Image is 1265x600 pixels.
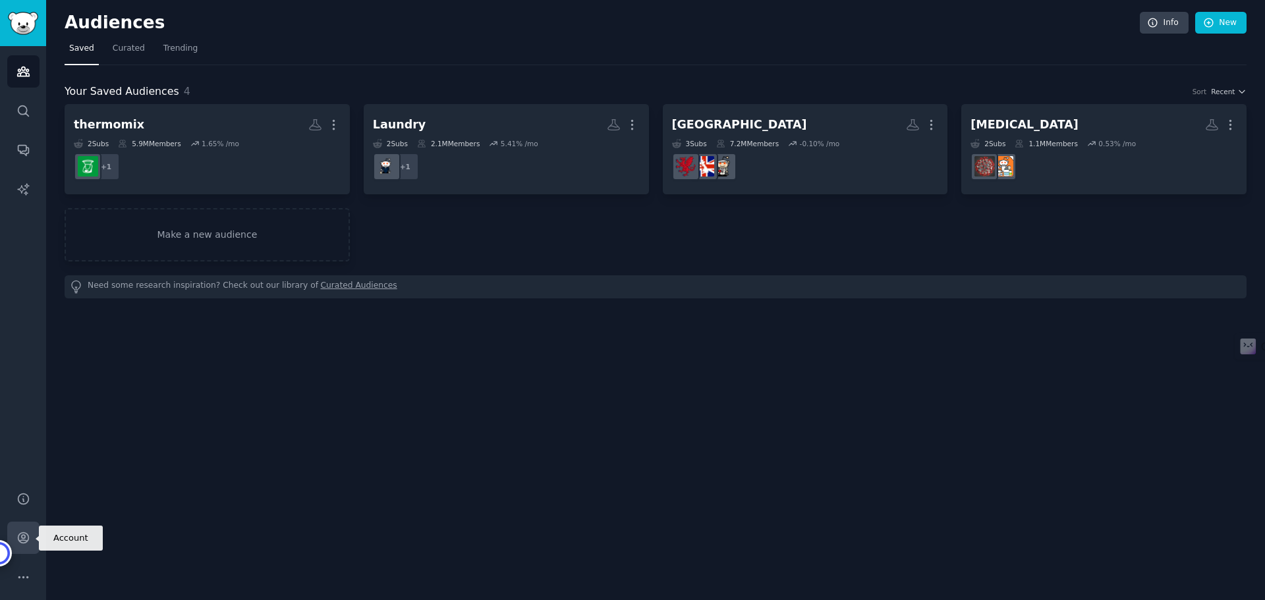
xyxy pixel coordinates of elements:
[672,139,707,148] div: 3 Sub s
[970,117,1079,133] div: [MEDICAL_DATA]
[373,139,408,148] div: 2 Sub s
[712,156,733,177] img: Cricket
[694,156,714,177] img: unitedkingdom
[501,139,538,148] div: 5.41 % /mo
[65,208,350,261] a: Make a new audience
[78,156,98,177] img: thermomix
[961,104,1247,194] a: [MEDICAL_DATA]2Subs1.1MMembers0.53% /moSupplementsCOVID19
[113,43,145,55] span: Curated
[1211,87,1247,96] button: Recent
[672,117,807,133] div: [GEOGRAPHIC_DATA]
[364,104,649,194] a: Laundry2Subs2.1MMembers5.41% /mo+1CleaningTips
[202,139,239,148] div: 1.65 % /mo
[184,85,190,97] span: 4
[65,13,1140,34] h2: Audiences
[373,117,426,133] div: Laundry
[417,139,480,148] div: 2.1M Members
[1211,87,1235,96] span: Recent
[391,153,419,180] div: + 1
[716,139,779,148] div: 7.2M Members
[663,104,948,194] a: [GEOGRAPHIC_DATA]3Subs7.2MMembers-0.10% /moCricketunitedkingdomSomerset
[1195,12,1247,34] a: New
[65,104,350,194] a: thermomix2Subs5.9MMembers1.65% /mo+1thermomix
[675,156,696,177] img: Somerset
[163,43,198,55] span: Trending
[65,38,99,65] a: Saved
[159,38,202,65] a: Trending
[974,156,995,177] img: COVID19
[1193,87,1207,96] div: Sort
[1140,12,1189,34] a: Info
[118,139,181,148] div: 5.9M Members
[74,139,109,148] div: 2 Sub s
[321,280,397,294] a: Curated Audiences
[1015,139,1077,148] div: 1.1M Members
[970,139,1005,148] div: 2 Sub s
[1098,139,1136,148] div: 0.53 % /mo
[92,153,120,180] div: + 1
[108,38,150,65] a: Curated
[376,156,397,177] img: CleaningTips
[69,43,94,55] span: Saved
[993,156,1013,177] img: Supplements
[74,117,144,133] div: thermomix
[65,275,1247,298] div: Need some research inspiration? Check out our library of
[8,12,38,35] img: GummySearch logo
[800,139,840,148] div: -0.10 % /mo
[65,84,179,100] span: Your Saved Audiences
